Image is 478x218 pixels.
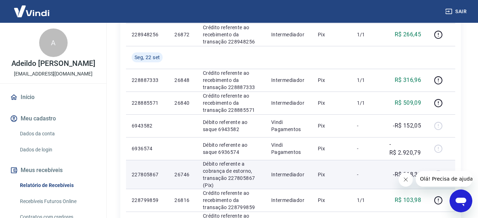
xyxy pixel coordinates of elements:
[395,76,421,84] p: R$ 316,96
[318,99,346,107] p: Pix
[318,77,346,84] p: Pix
[271,119,306,133] p: Vindi Pagamentos
[9,0,55,22] img: Vindi
[174,171,191,178] p: 26746
[132,145,163,152] p: 6936574
[203,24,260,45] p: Crédito referente ao recebimento da transação 228948256
[17,142,98,157] a: Dados de login
[174,197,191,204] p: 26816
[395,196,421,204] p: R$ 103,98
[135,54,160,61] span: Seg, 22 set
[203,69,260,91] p: Crédito referente ao recebimento da transação 228887333
[271,31,306,38] p: Intermediador
[318,145,346,152] p: Pix
[132,31,163,38] p: 228948256
[271,141,306,156] p: Vindi Pagamentos
[395,30,421,39] p: R$ 266,45
[318,122,346,129] p: Pix
[203,160,260,189] p: Débito referente a cobrança de estorno, transação 227805867 (Pix)
[450,190,472,212] iframe: Botão para abrir a janela de mensagens
[203,141,260,156] p: Débito referente ao saque 6936574
[132,122,163,129] p: 6943582
[132,197,163,204] p: 228799859
[357,77,378,84] p: 1/1
[132,77,163,84] p: 228887333
[318,31,346,38] p: Pix
[9,89,98,105] a: Início
[395,99,421,107] p: R$ 509,09
[416,171,472,187] iframe: Mensagem da empresa
[11,60,95,67] p: Adeildo [PERSON_NAME]
[393,121,421,130] p: -R$ 152,05
[271,197,306,204] p: Intermediador
[357,99,378,107] p: 1/1
[318,197,346,204] p: Pix
[357,122,378,129] p: -
[174,31,191,38] p: 26872
[399,172,413,187] iframe: Fechar mensagem
[271,99,306,107] p: Intermediador
[389,140,421,157] p: -R$ 2.920,79
[174,77,191,84] p: 26848
[4,5,60,11] span: Olá! Precisa de ajuda?
[393,170,421,179] p: -R$ 218,38
[357,145,378,152] p: -
[17,178,98,193] a: Relatório de Recebíveis
[9,111,98,126] button: Meu cadastro
[203,92,260,114] p: Crédito referente ao recebimento da transação 228885571
[203,119,260,133] p: Débito referente ao saque 6943582
[271,77,306,84] p: Intermediador
[357,197,378,204] p: 1/1
[357,31,378,38] p: 1/1
[444,5,469,18] button: Sair
[318,171,346,178] p: Pix
[271,171,306,178] p: Intermediador
[203,190,260,211] p: Crédito referente ao recebimento da transação 228799859
[174,99,191,107] p: 26840
[39,28,68,57] div: A
[357,171,378,178] p: -
[17,194,98,209] a: Recebíveis Futuros Online
[17,126,98,141] a: Dados da conta
[132,99,163,107] p: 228885571
[9,162,98,178] button: Meus recebíveis
[132,171,163,178] p: 227805867
[14,70,93,78] p: [EMAIL_ADDRESS][DOMAIN_NAME]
